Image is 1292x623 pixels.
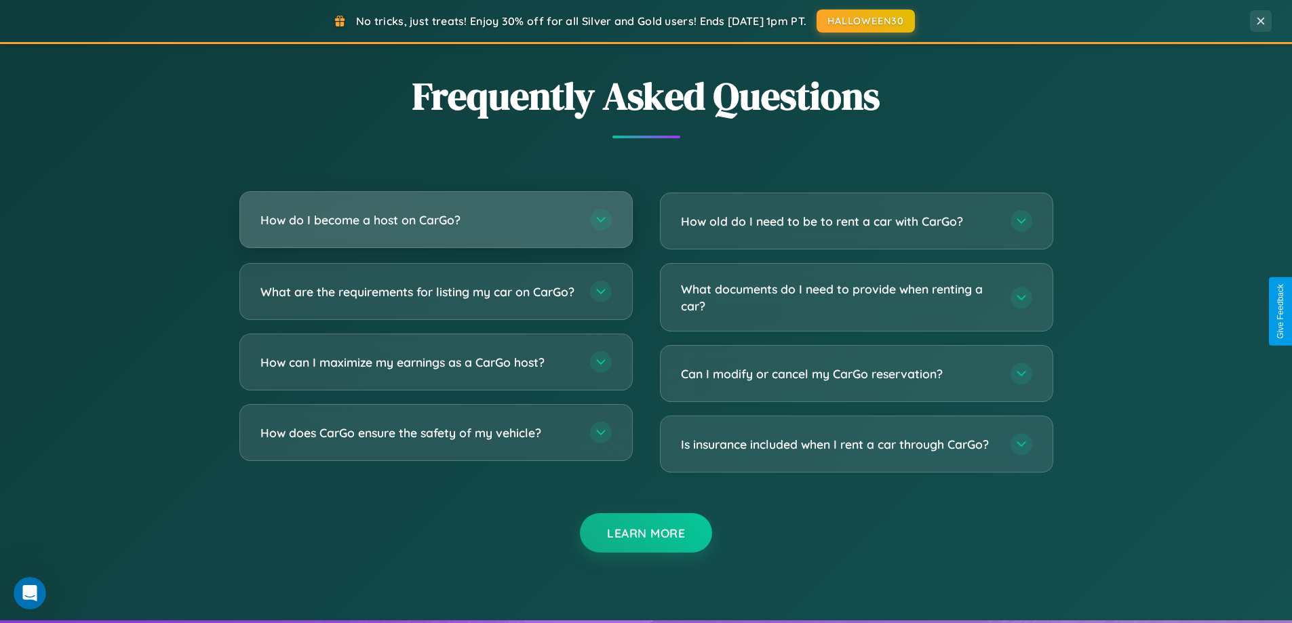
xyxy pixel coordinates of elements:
span: No tricks, just treats! Enjoy 30% off for all Silver and Gold users! Ends [DATE] 1pm PT. [356,14,806,28]
h3: How do I become a host on CarGo? [260,212,576,228]
h3: How does CarGo ensure the safety of my vehicle? [260,424,576,441]
iframe: Intercom live chat [14,577,46,609]
h2: Frequently Asked Questions [239,70,1053,122]
h3: What are the requirements for listing my car on CarGo? [260,283,576,300]
button: Learn More [580,513,712,552]
h3: What documents do I need to provide when renting a car? [681,281,997,314]
button: HALLOWEEN30 [817,9,915,33]
h3: Can I modify or cancel my CarGo reservation? [681,365,997,382]
h3: How old do I need to be to rent a car with CarGo? [681,213,997,230]
div: Give Feedback [1276,284,1285,339]
h3: Is insurance included when I rent a car through CarGo? [681,436,997,453]
h3: How can I maximize my earnings as a CarGo host? [260,354,576,371]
